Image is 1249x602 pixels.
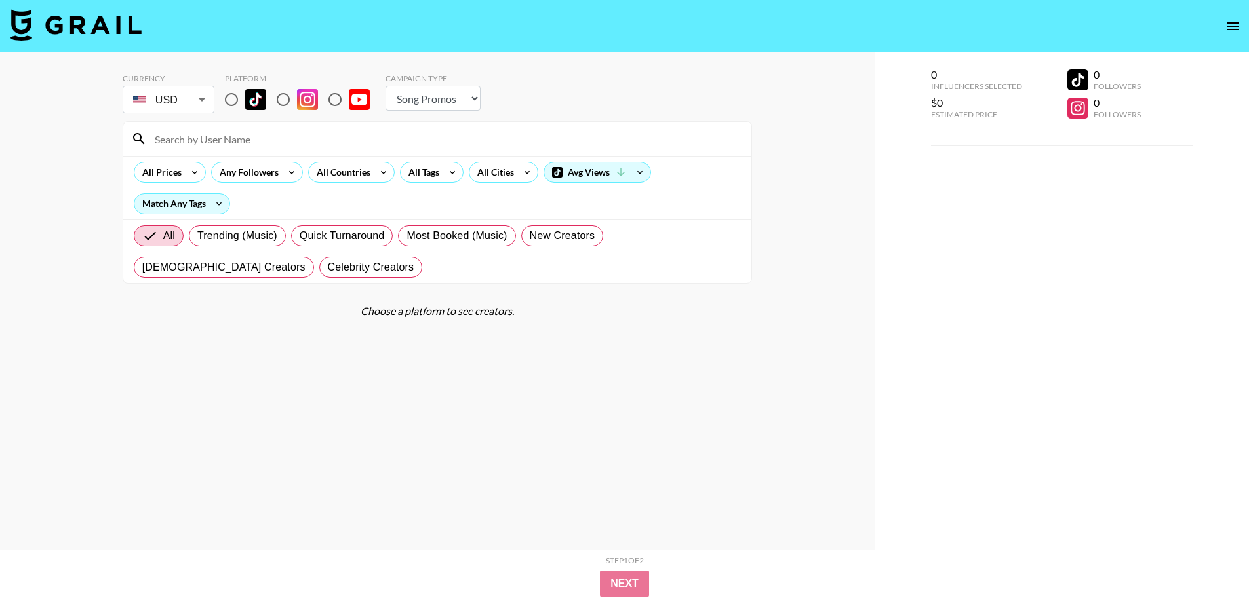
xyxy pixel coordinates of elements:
iframe: Drift Widget Chat Controller [1183,536,1233,586]
span: All [163,228,175,244]
div: Followers [1094,81,1141,91]
div: Campaign Type [386,73,481,83]
span: Celebrity Creators [328,259,414,275]
div: Currency [123,73,214,83]
div: 0 [931,68,1022,81]
div: Platform [225,73,380,83]
input: Search by User Name [147,128,743,149]
div: 0 [1094,96,1141,109]
div: Step 1 of 2 [606,555,644,565]
div: All Prices [134,162,184,182]
div: Influencers Selected [931,81,1022,91]
span: Most Booked (Music) [406,228,507,244]
div: All Cities [469,162,517,182]
span: New Creators [530,228,595,244]
span: Quick Turnaround [300,228,385,244]
div: $0 [931,96,1022,109]
div: All Tags [401,162,442,182]
div: Estimated Price [931,109,1022,119]
div: Choose a platform to see creators. [123,305,752,318]
img: YouTube [349,89,370,110]
div: Match Any Tags [134,194,229,214]
img: Instagram [297,89,318,110]
img: Grail Talent [10,9,142,41]
div: 0 [1094,68,1141,81]
div: Avg Views [544,162,650,182]
span: Trending (Music) [197,228,277,244]
div: All Countries [309,162,373,182]
span: [DEMOGRAPHIC_DATA] Creators [142,259,306,275]
div: Followers [1094,109,1141,119]
button: Next [600,571,649,597]
img: TikTok [245,89,266,110]
div: Any Followers [212,162,281,182]
div: USD [125,88,212,111]
button: open drawer [1220,13,1246,39]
